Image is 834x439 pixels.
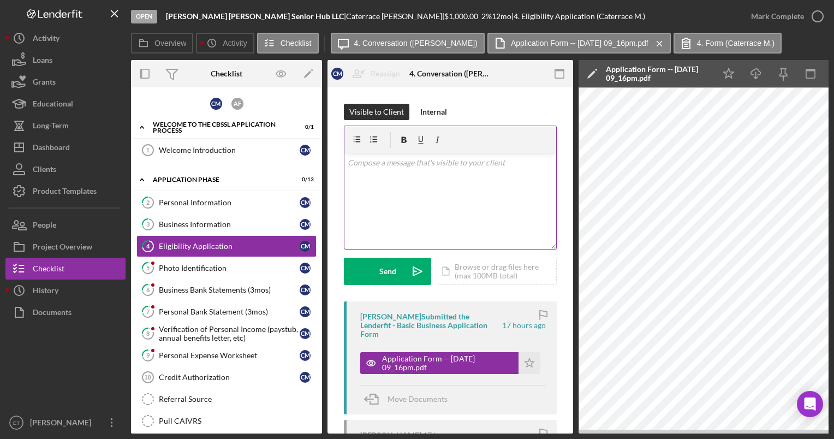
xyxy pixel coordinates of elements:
a: Referral Source [136,388,317,410]
a: 8Verification of Personal Income (paystub, annual benefits letter, etc)CM [136,323,317,345]
div: Open [131,10,157,23]
div: Caterrace [PERSON_NAME] | [346,12,444,21]
div: Referral Source [159,395,316,404]
div: Welcome Introduction [159,146,300,155]
div: Product Templates [33,180,97,205]
div: Business Information [159,220,300,229]
div: Personal Information [159,198,300,207]
label: Checklist [281,39,312,48]
div: Grants [33,71,56,96]
a: 5Photo IdentificationCM [136,257,317,279]
div: 4. Conversation ([PERSON_NAME]) [409,69,491,78]
button: Visible to Client [344,104,409,120]
div: Reassign [371,63,400,85]
text: ET [13,420,20,426]
tspan: 9 [146,352,150,359]
div: Educational [33,93,73,117]
div: C M [300,219,311,230]
a: 9Personal Expense WorksheetCM [136,345,317,366]
button: 4. Form (Caterrace M.) [674,33,782,54]
tspan: 3 [146,221,150,228]
div: Application Phase [153,176,287,183]
div: Open Intercom Messenger [797,391,823,417]
button: Checklist [5,258,126,280]
div: People [33,214,56,239]
div: A F [231,98,243,110]
label: Activity [223,39,247,48]
div: Business Bank Statements (3mos) [159,286,300,294]
div: C M [300,197,311,208]
div: Application Form -- [DATE] 09_16pm.pdf [606,65,710,82]
div: | 4. Eligibility Application (Caterrace M.) [511,12,645,21]
div: Eligibility Application [159,242,300,251]
div: Photo Identification [159,264,300,272]
div: Loans [33,49,52,74]
button: Move Documents [360,385,458,413]
tspan: 4 [146,242,150,250]
div: Personal Bank Statement (3mos) [159,307,300,316]
div: C M [300,263,311,274]
label: 4. Conversation ([PERSON_NAME]) [354,39,478,48]
div: Welcome to the CBSSL Application Process [153,121,287,134]
div: Documents [33,301,72,326]
div: Application Form -- [DATE] 09_16pm.pdf [382,354,513,372]
button: Product Templates [5,180,126,202]
button: People [5,214,126,236]
div: C M [300,328,311,339]
tspan: 6 [146,286,150,293]
div: 12 mo [492,12,511,21]
button: Project Overview [5,236,126,258]
div: [PERSON_NAME] Submitted the Lenderfit - Basic Business Application Form [360,312,501,339]
button: History [5,280,126,301]
div: History [33,280,58,304]
button: Dashboard [5,137,126,158]
div: C M [210,98,222,110]
div: Credit Authorization [159,373,300,382]
a: 1Welcome IntroductionCM [136,139,317,161]
a: 7Personal Bank Statement (3mos)CM [136,301,317,323]
button: Mark Complete [740,5,829,27]
label: Overview [154,39,186,48]
a: 4Eligibility ApplicationCM [136,235,317,257]
a: 10Credit AuthorizationCM [136,366,317,388]
tspan: 10 [144,374,151,381]
div: Project Overview [33,236,92,260]
button: Clients [5,158,126,180]
a: 2Personal InformationCM [136,192,317,213]
span: Move Documents [388,394,448,404]
a: Pull CAIVRS [136,410,317,432]
button: Educational [5,93,126,115]
tspan: 8 [146,330,150,337]
div: 2 % [481,12,492,21]
button: Loans [5,49,126,71]
tspan: 2 [146,199,150,206]
div: C M [300,241,311,252]
time: 2025-08-12 01:16 [502,321,546,330]
div: 0 / 13 [294,176,314,183]
div: Verification of Personal Income (paystub, annual benefits letter, etc) [159,325,300,342]
button: Activity [196,33,254,54]
div: C M [331,68,343,80]
div: Personal Expense Worksheet [159,351,300,360]
a: Activity [5,27,126,49]
button: Long-Term [5,115,126,137]
button: Overview [131,33,193,54]
div: Send [379,258,396,285]
div: C M [300,372,311,383]
a: 6Business Bank Statements (3mos)CM [136,279,317,301]
button: Application Form -- [DATE] 09_16pm.pdf [360,352,540,374]
div: Checklist [211,69,242,78]
a: 3Business InformationCM [136,213,317,235]
div: Dashboard [33,137,70,161]
div: Clients [33,158,56,183]
button: Grants [5,71,126,93]
div: C M [300,145,311,156]
label: 4. Form (Caterrace M.) [697,39,775,48]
